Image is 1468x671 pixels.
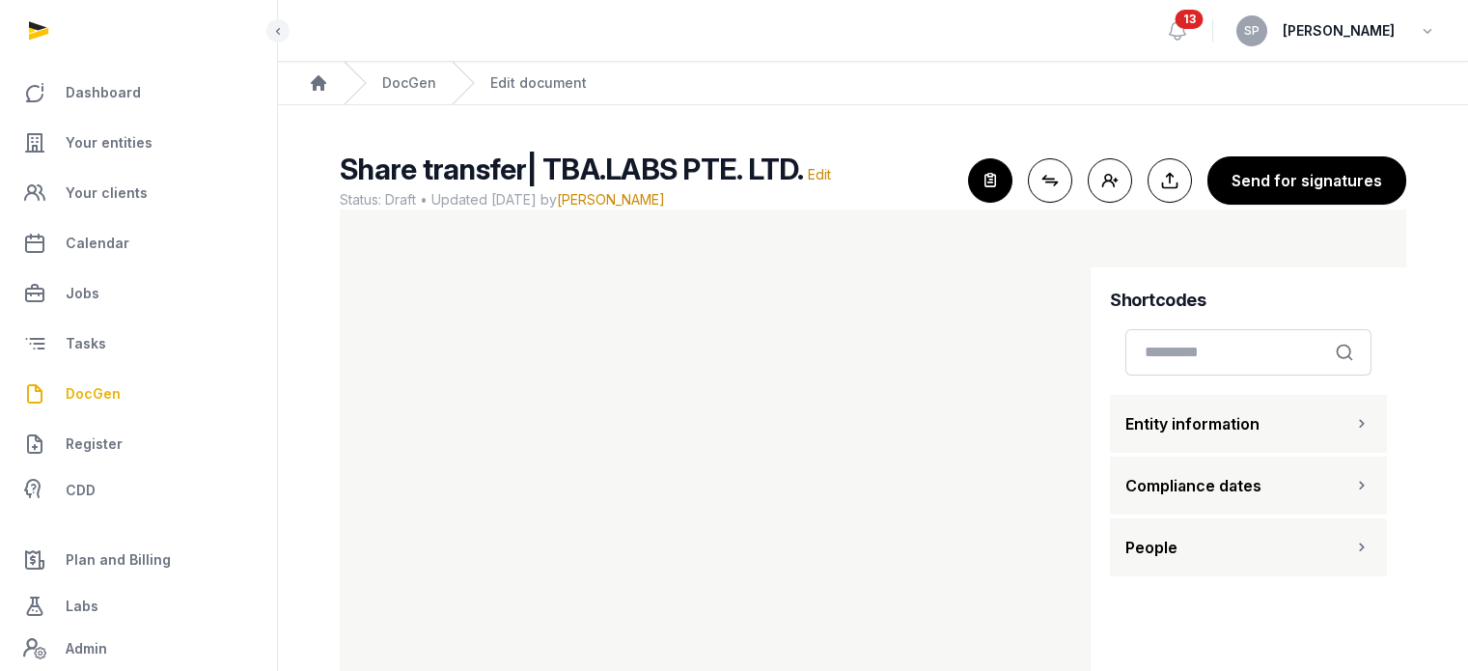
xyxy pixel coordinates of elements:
[1110,457,1387,515] button: Compliance dates
[66,81,141,104] span: Dashboard
[1283,19,1395,42] span: [PERSON_NAME]
[66,637,107,660] span: Admin
[66,548,171,572] span: Plan and Billing
[15,629,262,668] a: Admin
[66,131,152,154] span: Your entities
[340,152,804,186] span: Share transfer| TBA.LABS PTE. LTD.
[15,70,262,116] a: Dashboard
[1236,15,1267,46] button: SP
[1110,287,1387,314] h4: Shortcodes
[1125,474,1261,497] span: Compliance dates
[66,382,121,405] span: DocGen
[66,332,106,355] span: Tasks
[1125,412,1260,435] span: Entity information
[1125,536,1177,559] span: People
[15,471,262,510] a: CDD
[15,583,262,629] a: Labs
[278,62,1468,105] nav: Breadcrumb
[15,220,262,266] a: Calendar
[66,479,96,502] span: CDD
[15,120,262,166] a: Your entities
[66,282,99,305] span: Jobs
[490,73,587,93] div: Edit document
[340,190,953,210] span: Status: Draft • Updated [DATE] by
[1110,518,1387,576] button: People
[808,166,831,182] span: Edit
[66,595,98,618] span: Labs
[1176,10,1204,29] span: 13
[382,73,436,93] a: DocGen
[557,191,665,208] span: [PERSON_NAME]
[15,170,262,216] a: Your clients
[15,270,262,317] a: Jobs
[15,371,262,417] a: DocGen
[1110,395,1387,453] button: Entity information
[15,421,262,467] a: Register
[1207,156,1406,205] button: Send for signatures
[66,232,129,255] span: Calendar
[66,433,123,456] span: Register
[66,182,148,205] span: Your clients
[15,321,262,367] a: Tasks
[1244,25,1260,37] span: SP
[15,537,262,583] a: Plan and Billing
